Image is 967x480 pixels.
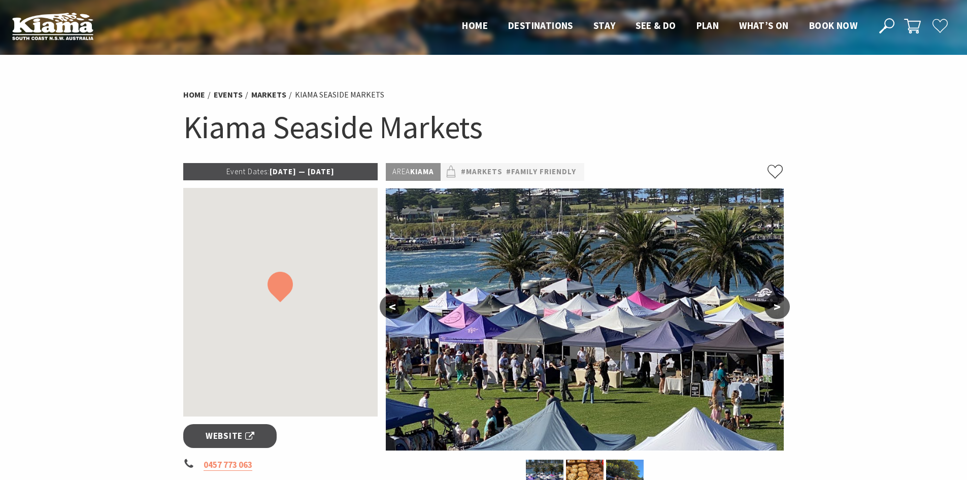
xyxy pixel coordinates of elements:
li: Kiama Seaside Markets [295,88,384,102]
nav: Main Menu [452,18,868,35]
span: Plan [696,19,719,31]
a: Markets [251,89,286,100]
h1: Kiama Seaside Markets [183,107,784,148]
img: Kiama Seaside Market [386,188,784,451]
a: #Family Friendly [506,166,576,178]
a: Events [214,89,243,100]
button: < [380,295,405,319]
a: 0457 773 063 [204,459,252,471]
button: > [764,295,790,319]
span: Book now [809,19,857,31]
p: Kiama [386,163,441,181]
span: Destinations [508,19,573,31]
img: Kiama Logo [12,12,93,40]
a: Home [183,89,205,100]
span: Website [206,429,254,443]
p: [DATE] — [DATE] [183,163,378,180]
a: Website [183,424,277,448]
span: See & Do [636,19,676,31]
a: #Markets [461,166,503,178]
span: Stay [593,19,616,31]
span: Home [462,19,488,31]
span: Area [392,167,410,176]
span: Event Dates: [226,167,270,176]
span: What’s On [739,19,789,31]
